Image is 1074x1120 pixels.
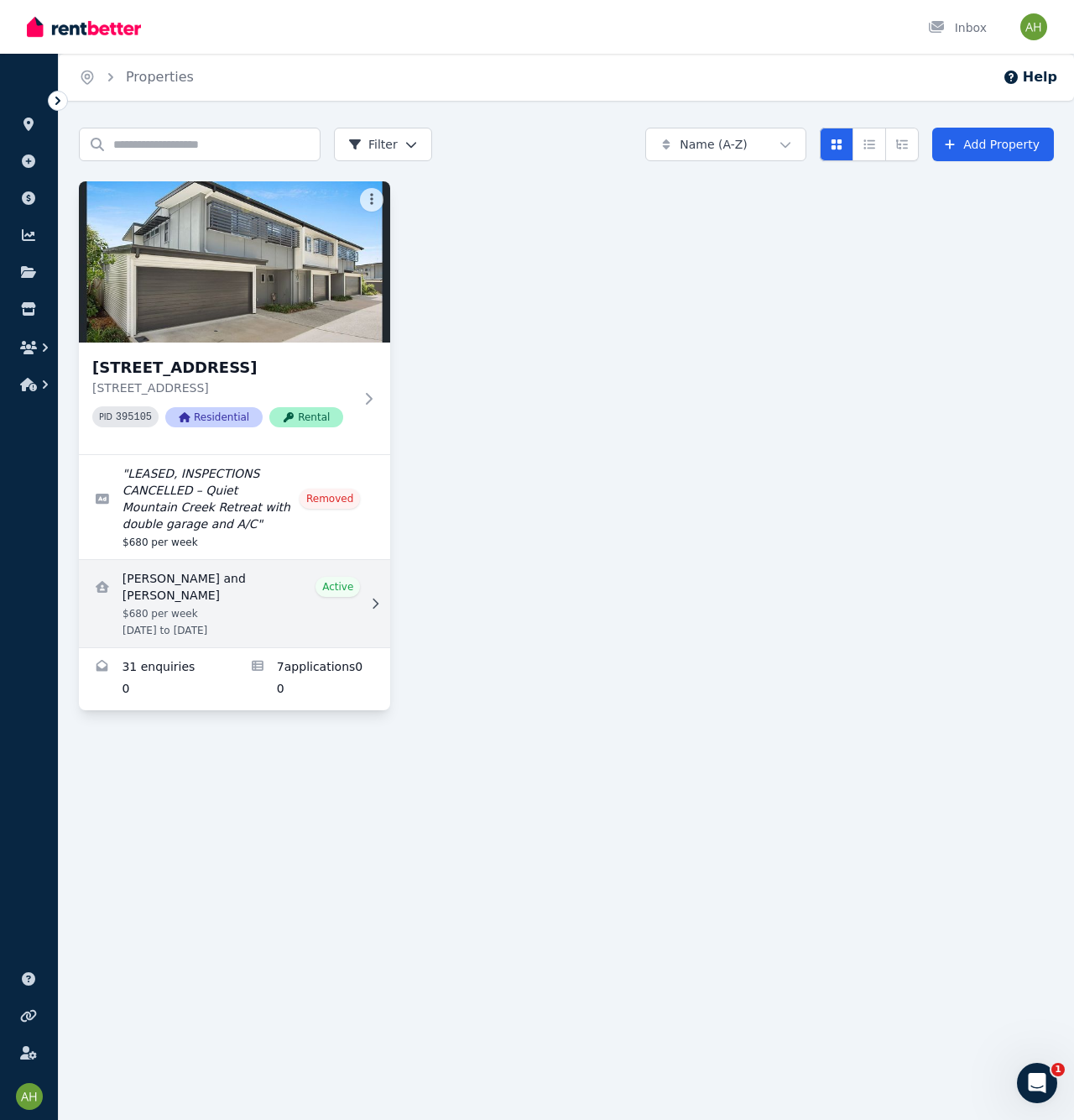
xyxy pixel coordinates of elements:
p: [STREET_ADDRESS] [92,379,353,396]
button: Compact list view [852,128,886,161]
div: Inbox [928,19,987,36]
a: Enquiries for Unit 37/2-12 Kurrimine Cres, Mountain Creek [79,648,235,710]
a: Applications for Unit 37/2-12 Kurrimine Cres, Mountain Creek [235,648,391,710]
iframe: Intercom live chat [1017,1063,1057,1103]
span: 1 [1051,1063,1065,1076]
span: Filter [348,136,398,153]
img: RentBetter [27,14,141,39]
img: Unit 37/2-12 Kurrimine Cres, Mountain Creek [79,181,390,343]
a: Add Property [932,128,1054,161]
h3: [STREET_ADDRESS] [92,356,353,379]
button: Filter [334,128,432,161]
button: Expanded list view [885,128,919,161]
button: Help [1003,67,1057,87]
span: Rental [269,407,343,427]
div: View options [820,128,919,161]
button: More options [360,188,383,212]
small: PID [99,412,112,421]
img: Alan Heywood [1020,13,1047,40]
button: Name (A-Z) [645,128,806,161]
a: Edit listing: LEASED, INSPECTIONS CANCELLED – Quiet Mountain Creek Retreat with double garage and... [79,455,390,559]
code: 395105 [116,411,152,423]
img: Alan Heywood [16,1083,43,1110]
span: Name (A-Z) [680,136,748,153]
span: Residential [165,407,263,427]
a: Unit 37/2-12 Kurrimine Cres, Mountain Creek[STREET_ADDRESS][STREET_ADDRESS]PID 395105ResidentialR... [79,181,390,454]
a: View details for Ashee and Daniel Dobra [79,560,390,647]
a: Properties [126,69,194,85]
button: Card view [820,128,853,161]
nav: Breadcrumb [59,54,214,101]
